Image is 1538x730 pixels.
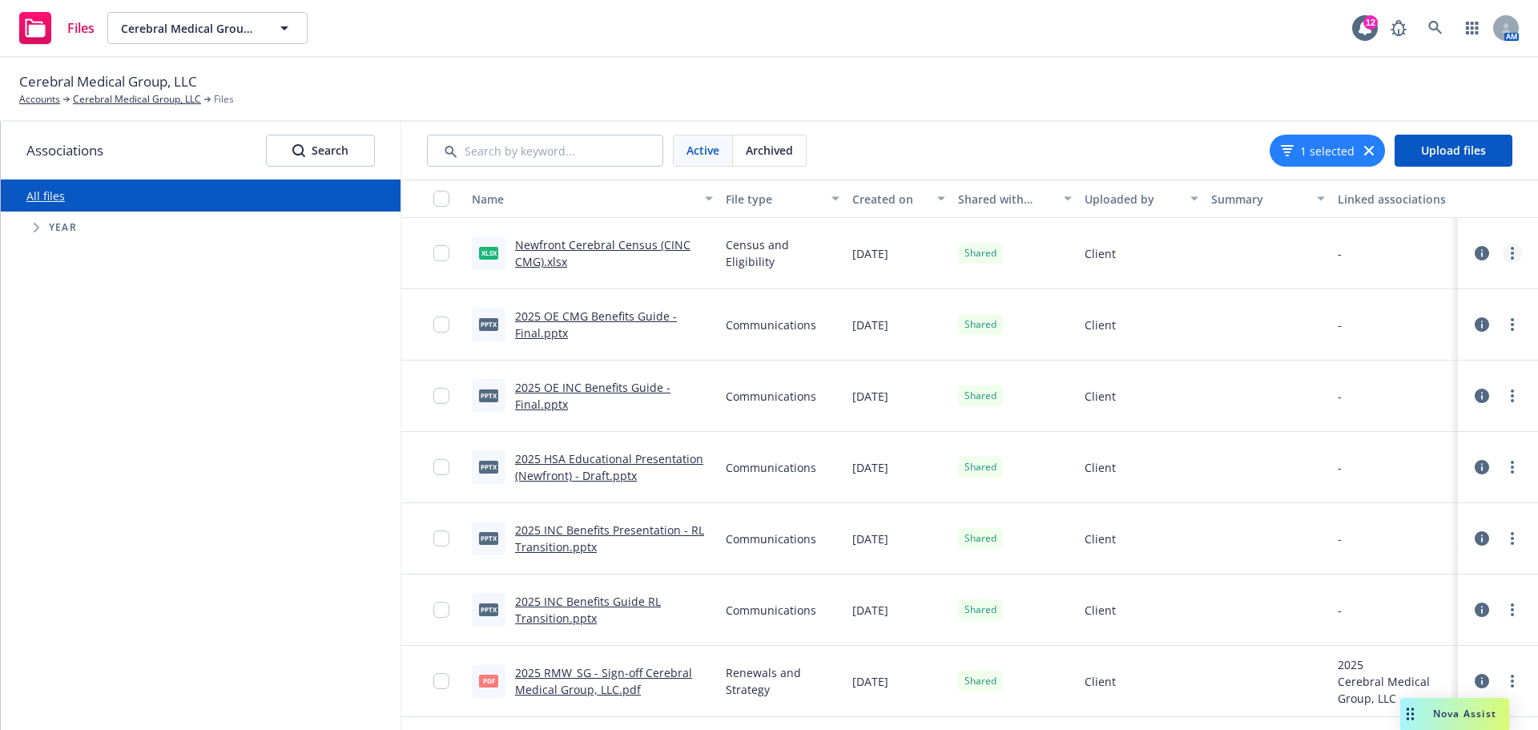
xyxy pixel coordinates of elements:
span: [DATE] [852,673,888,690]
span: [DATE] [852,317,888,333]
div: Tree Example [1,212,401,244]
div: - [1338,317,1342,333]
input: Toggle Row Selected [433,602,449,618]
div: Search [292,135,348,166]
a: Newfront Cerebral Census (CINC CMG).xlsx [515,237,690,269]
div: - [1338,530,1342,547]
div: Uploaded by [1085,191,1181,208]
button: Uploaded by [1078,179,1205,218]
div: Summary [1211,191,1307,208]
span: Upload files [1421,143,1486,158]
div: Created on [852,191,928,208]
a: 2025 INC Benefits Guide RL Transition.pptx [515,594,661,626]
span: Year [49,223,77,232]
span: pptx [479,389,498,401]
a: Switch app [1456,12,1488,44]
svg: Search [292,144,305,157]
span: Renewals and Strategy [726,664,839,698]
button: Created on [846,179,952,218]
a: Report a Bug [1383,12,1415,44]
div: - [1338,245,1342,262]
a: more [1503,600,1522,619]
button: Linked associations [1331,179,1458,218]
span: Nova Assist [1433,707,1496,720]
span: Client [1085,245,1116,262]
span: Communications [726,317,816,333]
input: Toggle Row Selected [433,673,449,689]
input: Toggle Row Selected [433,530,449,546]
span: Communications [726,388,816,405]
button: 1 selected [1281,143,1355,159]
a: more [1503,315,1522,334]
span: pptx [479,532,498,544]
span: Shared [964,317,996,332]
span: Shared [964,603,996,617]
span: Files [214,92,234,107]
a: Search [1419,12,1451,44]
span: [DATE] [852,388,888,405]
span: Associations [26,140,103,161]
input: Search by keyword... [427,135,663,167]
span: Client [1085,530,1116,547]
span: Shared [964,531,996,546]
span: [DATE] [852,245,888,262]
span: Communications [726,459,816,476]
span: pptx [479,603,498,615]
button: Nova Assist [1400,698,1509,730]
div: Drag to move [1400,698,1420,730]
input: Toggle Row Selected [433,245,449,261]
span: pptx [479,318,498,330]
div: Linked associations [1338,191,1451,208]
a: Files [13,6,101,50]
span: [DATE] [852,459,888,476]
span: [DATE] [852,602,888,619]
button: Name [465,179,719,218]
button: File type [719,179,846,218]
a: more [1503,458,1522,477]
button: Summary [1205,179,1331,218]
span: xlsx [479,247,498,259]
div: Cerebral Medical Group, LLC [1338,673,1451,707]
span: Client [1085,459,1116,476]
span: Files [67,22,95,34]
span: Shared [964,389,996,403]
a: Accounts [19,92,60,107]
span: Communications [726,602,816,619]
div: Name [472,191,695,208]
span: Census and Eligibility [726,236,839,270]
span: Client [1085,317,1116,333]
span: Shared [964,460,996,474]
input: Toggle Row Selected [433,388,449,404]
div: 12 [1363,15,1378,30]
a: 2025 HSA Educational Presentation (Newfront) - Draft.pptx [515,451,703,483]
a: All files [26,188,65,204]
span: Client [1085,602,1116,619]
span: pptx [479,461,498,473]
a: 2025 INC Benefits Presentation - RL Transition.pptx [515,522,704,555]
button: Cerebral Medical Group, LLC [107,12,308,44]
input: Toggle Row Selected [433,459,449,475]
span: Communications [726,530,816,547]
div: - [1338,459,1342,476]
button: SearchSearch [266,135,375,167]
a: 2025 OE CMG Benefits Guide - Final.pptx [515,309,677,341]
div: Shared with client [958,191,1054,208]
span: Client [1085,673,1116,690]
button: Upload files [1395,135,1512,167]
span: Cerebral Medical Group, LLC [19,71,197,92]
a: 2025 RMW_SG - Sign-off Cerebral Medical Group, LLC.pdf [515,665,692,697]
div: - [1338,602,1342,619]
span: Client [1085,388,1116,405]
div: File type [726,191,822,208]
span: Shared [964,246,996,260]
span: pdf [479,675,498,687]
span: [DATE] [852,530,888,547]
div: 2025 [1338,656,1451,673]
a: more [1503,529,1522,548]
a: more [1503,244,1522,263]
div: - [1338,388,1342,405]
button: Shared with client [952,179,1078,218]
a: 2025 OE INC Benefits Guide - Final.pptx [515,380,670,412]
span: Cerebral Medical Group, LLC [121,20,260,37]
span: Archived [746,142,793,159]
